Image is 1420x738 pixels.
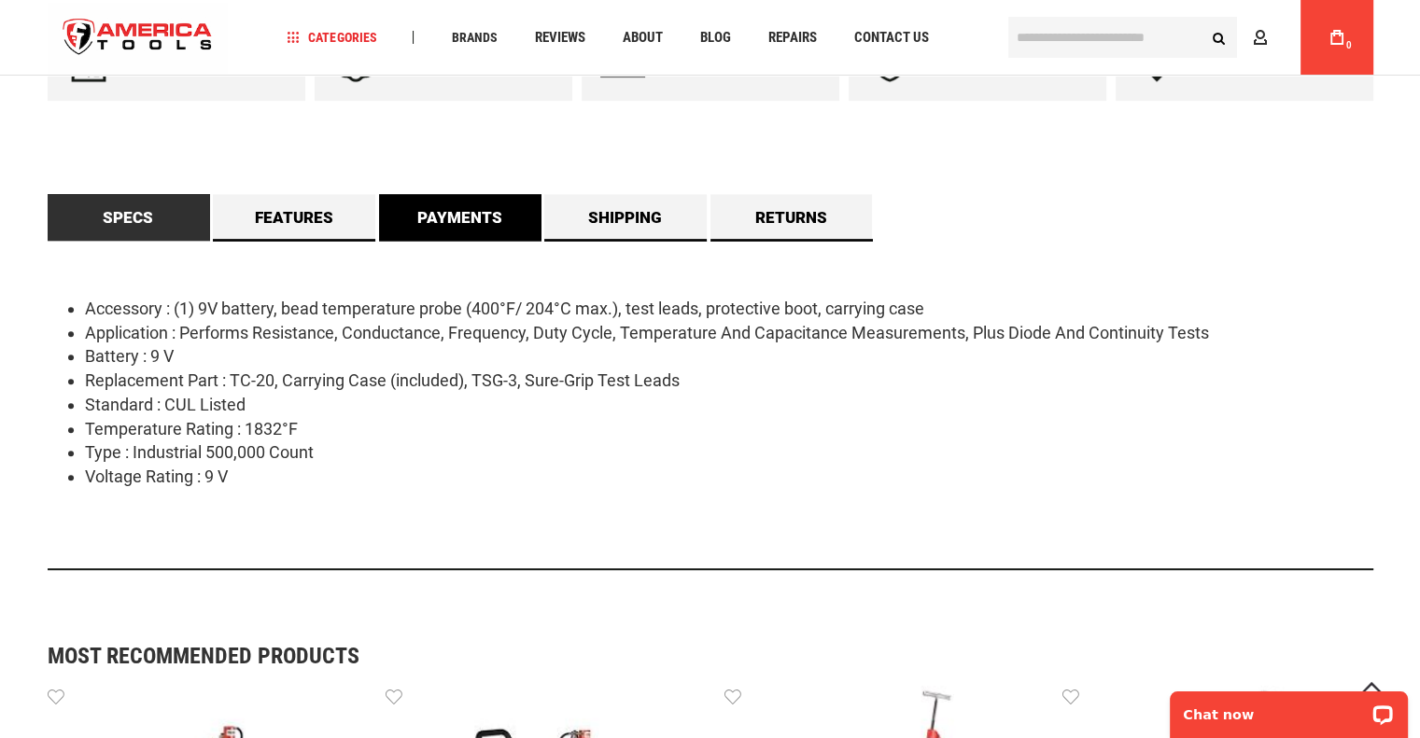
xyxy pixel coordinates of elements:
[48,3,229,73] img: America Tools
[85,297,1373,321] li: Accessory : (1) 9V battery, bead temperature probe (400°F/ 204°C max.), test leads, protective bo...
[691,25,738,50] a: Blog
[767,31,816,45] span: Repairs
[1346,40,1352,50] span: 0
[759,25,824,50] a: Repairs
[85,440,1373,465] li: Type : Industrial 500,000 Count
[526,25,593,50] a: Reviews
[379,194,541,241] a: Payments
[622,31,662,45] span: About
[85,465,1373,489] li: Voltage Rating : 9 V
[534,31,584,45] span: Reviews
[278,25,385,50] a: Categories
[48,3,229,73] a: store logo
[710,194,873,241] a: Returns
[213,194,375,241] a: Features
[287,31,376,44] span: Categories
[443,25,505,50] a: Brands
[845,25,936,50] a: Contact Us
[451,31,497,44] span: Brands
[613,25,670,50] a: About
[48,194,210,241] a: Specs
[85,344,1373,369] li: Battery : 9 V
[85,393,1373,417] li: Standard : CUL Listed
[853,31,928,45] span: Contact Us
[544,194,707,241] a: Shipping
[85,417,1373,441] li: Temperature Rating : 1832°F
[48,645,1308,667] strong: Most Recommended Products
[85,369,1373,393] li: Replacement Part : TC-20, Carrying Case (included), TSG-3, Sure-Grip Test Leads
[699,31,730,45] span: Blog
[85,321,1373,345] li: Application : Performs Resistance, Conductance, Frequency, Duty Cycle, Temperature And Capacitanc...
[1158,679,1420,738] iframe: LiveChat chat widget
[1202,20,1237,55] button: Search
